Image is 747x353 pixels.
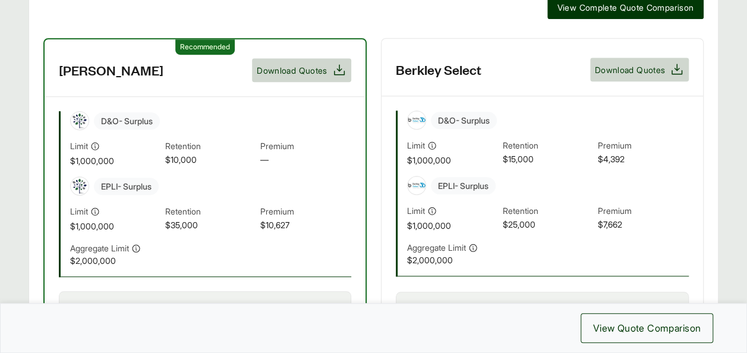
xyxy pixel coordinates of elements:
span: Premium [598,139,689,153]
span: $15,000 [502,153,593,166]
span: Limit [407,204,425,217]
span: Premium [260,140,351,153]
img: Berkley Select [408,111,425,129]
span: $10,000 [165,153,256,167]
span: Premium [598,204,689,218]
span: $2,000,000 [407,254,498,266]
span: View Quote Comparison [593,321,701,335]
span: $10,627 [260,219,351,232]
h3: Berkley Select [396,61,481,78]
span: EPLI - Surplus [431,177,496,194]
span: Retention [502,139,593,153]
button: Download Quotes [590,58,689,81]
span: Download Quotes [257,64,327,77]
span: D&O - Surplus [431,112,497,129]
span: $35,000 [165,219,256,232]
button: View Quote Comparison [581,313,713,343]
span: Retention [502,204,593,218]
span: View Complete Quote Comparison [557,1,694,14]
span: Limit [70,140,88,152]
span: Aggregate Limit [70,242,129,254]
h3: [PERSON_NAME] [59,61,163,79]
span: $1,000,000 [70,220,160,232]
span: Download Quotes [595,64,665,76]
span: Premium [260,205,351,219]
span: Limit [70,205,88,218]
button: Download Quotes [252,58,351,82]
span: Aggregate Limit [407,241,466,254]
span: EPLI - Surplus [94,178,159,195]
span: $7,662 [598,218,689,232]
span: Limit [407,139,425,152]
img: Berkley Select [408,176,425,194]
span: $25,000 [502,218,593,232]
span: $1,000,000 [70,155,160,167]
span: $1,000,000 [407,219,498,232]
span: $1,000,000 [407,154,498,166]
img: Berkley Management Protection [71,112,89,130]
span: D&O - Surplus [94,112,160,130]
span: Retention [165,205,256,219]
img: Berkley Management Protection [71,177,89,195]
span: $4,392 [598,153,689,166]
span: — [260,153,351,167]
span: Retention [165,140,256,153]
span: $2,000,000 [70,254,160,267]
